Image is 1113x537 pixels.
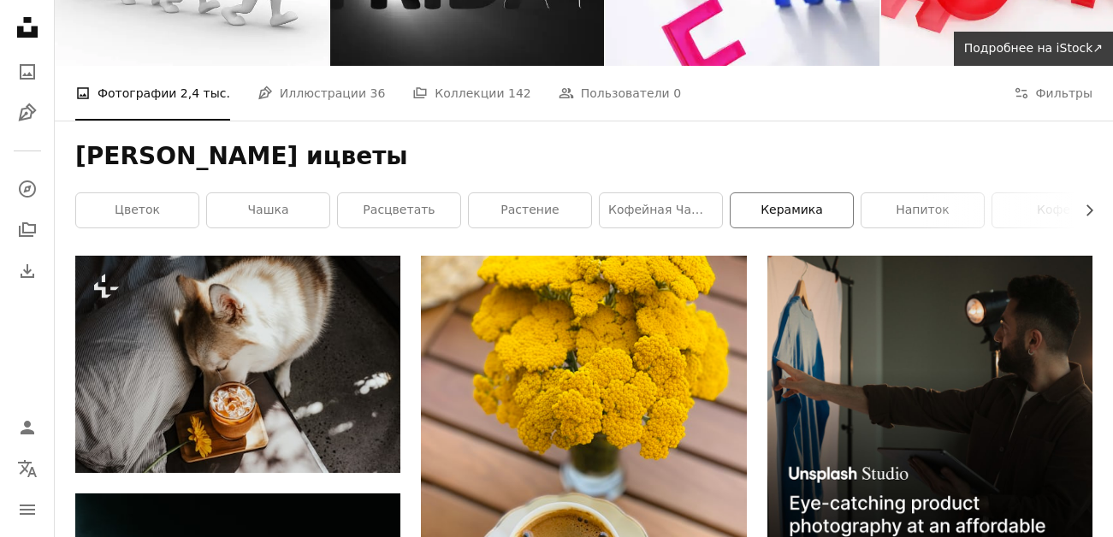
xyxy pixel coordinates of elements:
a: Коллекции 142 [412,66,530,121]
ya-tr-span: Коллекции [435,84,504,103]
ya-tr-span: Пользователи [581,84,670,103]
a: Войдите в систему / Зарегистрируйтесь [10,410,44,445]
ya-tr-span: напиток [896,203,950,216]
ya-tr-span: 142 [508,86,531,100]
a: Иллюстрации 36 [258,66,385,121]
button: Меню [10,493,44,527]
ya-tr-span: 0 [673,86,681,100]
a: Главная страница — Unplash [10,10,44,48]
ya-tr-span: [PERSON_NAME] ицветы [75,142,408,170]
a: керамика [731,193,853,227]
button: прокрутите список вправо [1074,193,1092,227]
a: жёлтый цветок на белой керамической кружке [421,464,746,480]
ya-tr-span: цветок [115,203,160,216]
ya-tr-span: растение [500,203,559,216]
a: История загрузок [10,254,44,288]
a: Коллекции [10,213,44,247]
button: Язык [10,451,44,486]
a: цветок [76,193,198,227]
a: кофейная чашка [600,193,722,227]
ya-tr-span: расцветать [363,203,435,216]
a: Иллюстрации [10,96,44,130]
ya-tr-span: Иллюстрации [280,84,366,103]
a: Пользователи 0 [559,66,681,121]
a: чашка [207,193,329,227]
button: Фильтры [1014,66,1092,121]
img: собака нюхает чашку с кофе на подносе [75,256,400,472]
ya-tr-span: кофейная чашка [608,203,717,216]
a: собака нюхает чашку с кофе на подносе [75,356,400,371]
a: Фото [10,55,44,89]
ya-tr-span: Подробнее на iStock [964,41,1093,55]
a: расцветать [338,193,460,227]
a: напиток [861,193,984,227]
ya-tr-span: 36 [370,86,386,100]
a: Подробнее на iStock↗ [954,32,1113,66]
a: растение [469,193,591,227]
ya-tr-span: ↗ [1092,41,1103,55]
ya-tr-span: керамика [761,203,823,216]
ya-tr-span: чашка [247,203,288,216]
ya-tr-span: кофе [1037,203,1070,216]
a: Исследовать [10,172,44,206]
